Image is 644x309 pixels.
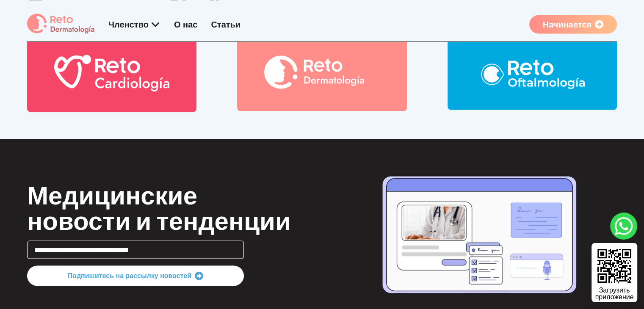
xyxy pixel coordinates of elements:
[610,212,637,240] a: Кнопка WhatsApp
[374,166,586,303] img: информационный бюллетень
[27,34,196,112] a: Кардиологический вызов
[475,56,590,89] img: Офтальмологический вызов
[448,36,617,110] a: Офтальмологический вызов
[174,19,197,29] a: О нас
[27,180,291,236] font: Медицинские новости и тенденции
[237,35,406,111] a: Дерматологический вызов
[211,19,240,29] a: Статьи
[529,15,617,33] a: Начинается
[27,14,95,34] img: Логотип конкурса дерматологии
[108,19,149,29] font: Членство
[27,265,244,286] button: Подпишитесь на рассылку новостей
[54,55,169,91] img: Кардиологический вызов
[264,55,379,91] img: Дерматологический вызов
[543,19,591,29] font: Начинается
[595,293,633,301] font: приложение
[599,287,630,294] font: Загрузить
[68,272,191,279] font: Подпишитесь на рассылку новостей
